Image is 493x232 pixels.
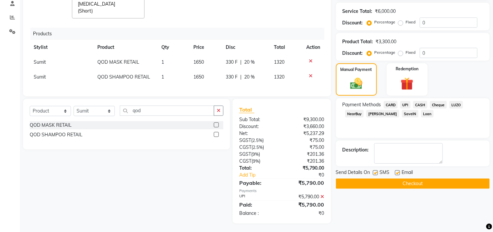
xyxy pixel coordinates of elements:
div: Product Total: [343,38,373,45]
label: Fixed [406,19,416,25]
span: 2.5% [252,138,262,143]
div: ₹0 [290,172,329,179]
button: Checkout [336,179,490,189]
label: Redemption [396,66,418,72]
img: _gift.svg [397,76,417,92]
span: Payment Methods [343,101,381,108]
span: 20 % [244,74,255,81]
span: CASH [413,101,427,109]
span: Total [239,106,254,113]
div: Total: [234,165,282,172]
span: SaveIN [402,110,418,117]
a: Add Tip [234,172,290,179]
span: 9% [252,151,259,157]
th: Stylist [30,40,93,55]
th: Disc [222,40,270,55]
div: ( ) [234,158,282,165]
span: Loan [421,110,434,117]
div: QOD MASK RETAIL [30,122,72,129]
span: Sumit [34,59,46,65]
img: _cash.svg [346,77,366,91]
span: | [240,59,242,66]
span: Cheque [430,101,447,109]
div: ₹5,790.00 [282,179,329,187]
div: Service Total: [343,8,373,15]
span: QOD SHAMPOO RETAIL [97,74,150,80]
div: Discount: [234,123,282,130]
div: Sub Total: [234,116,282,123]
span: SMS [380,169,390,177]
div: ₹3,300.00 [376,38,397,45]
span: SGST [239,151,251,157]
div: ( ) [234,151,282,158]
th: Action [303,40,324,55]
div: QOD SHAMPOO RETAIL [30,131,82,138]
span: 330 F [226,59,238,66]
label: Manual Payment [341,67,372,73]
th: Product [93,40,157,55]
span: QOD MASK RETAIL [97,59,139,65]
a: x [93,8,96,14]
span: 2.5% [253,145,263,150]
span: 1650 [193,74,204,80]
th: Qty [157,40,189,55]
label: Percentage [375,19,396,25]
div: ₹5,790.00 [282,201,329,209]
span: Send Details On [336,169,370,177]
span: 1650 [193,59,204,65]
div: ₹3,660.00 [282,123,329,130]
div: Products [30,28,329,40]
div: ₹9,300.00 [282,116,329,123]
label: Fixed [406,50,416,55]
span: Sumit [34,74,46,80]
div: Discount: [343,19,363,26]
span: Email [402,169,413,177]
th: Total [270,40,303,55]
span: NearBuy [345,110,364,117]
span: SGST [239,137,251,143]
div: ₹0 [282,210,329,217]
span: LUZO [449,101,463,109]
span: 1 [161,74,164,80]
div: Net: [234,130,282,137]
div: Discount: [343,50,363,57]
div: ₹201.36 [282,151,329,158]
div: ₹75.00 [282,137,329,144]
div: Payments [239,188,324,194]
div: ₹5,237.29 [282,130,329,137]
div: ₹6,000.00 [375,8,396,15]
th: Price [189,40,222,55]
div: Description: [343,147,369,153]
span: | [240,74,242,81]
div: Balance : [234,210,282,217]
div: Paid: [234,201,282,209]
span: CARD [384,101,398,109]
span: 9% [253,158,259,164]
span: 1 [161,59,164,65]
div: ₹5,790.00 [282,193,329,200]
div: ₹75.00 [282,144,329,151]
span: 1320 [274,74,285,80]
div: ( ) [234,137,282,144]
span: CGST [239,144,251,150]
div: ₹5,790.00 [282,165,329,172]
div: ₹201.36 [282,158,329,165]
div: Payable: [234,179,282,187]
div: ( ) [234,144,282,151]
div: UPI [234,193,282,200]
label: Percentage [375,50,396,55]
span: 1320 [274,59,285,65]
span: UPI [400,101,411,109]
input: Search or Scan [120,106,214,116]
span: [PERSON_NAME] [366,110,399,117]
span: CGST [239,158,251,164]
span: 330 F [226,74,238,81]
span: 20 % [244,59,255,66]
